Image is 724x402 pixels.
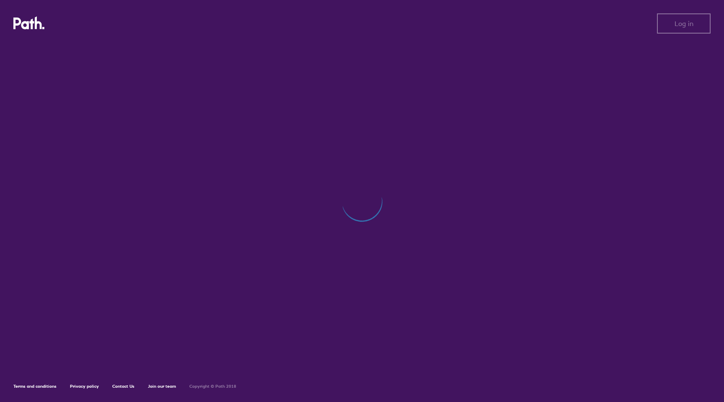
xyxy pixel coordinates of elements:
[675,20,693,27] span: Log in
[189,384,236,389] h6: Copyright © Path 2018
[112,384,134,389] a: Contact Us
[148,384,176,389] a: Join our team
[70,384,99,389] a: Privacy policy
[657,13,711,34] button: Log in
[13,384,57,389] a: Terms and conditions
